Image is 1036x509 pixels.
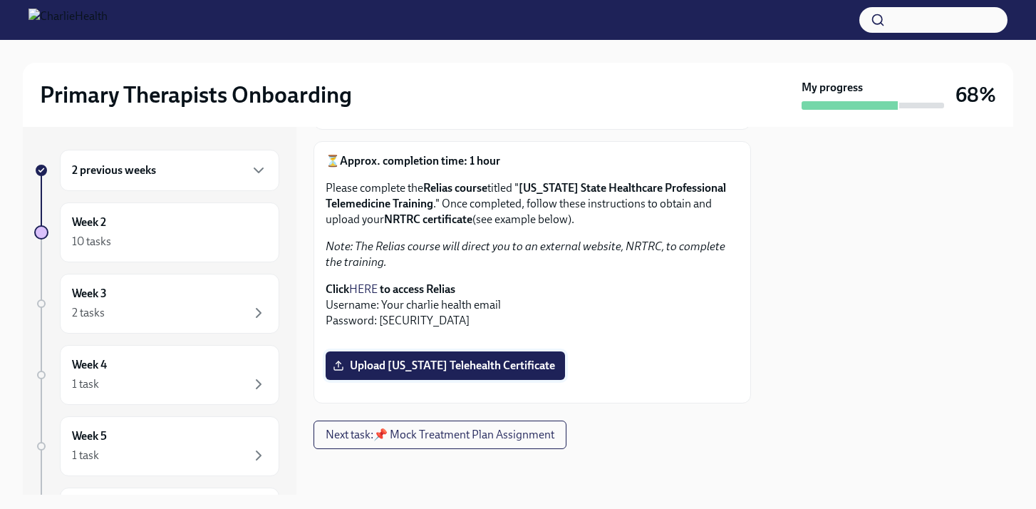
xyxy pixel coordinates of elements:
[326,282,349,296] strong: Click
[326,181,726,210] strong: [US_STATE] State Healthcare Professional Telemedicine Training
[34,416,279,476] a: Week 51 task
[326,240,725,269] em: Note: The Relias course will direct you to an external website, NRTRC, to complete the training.
[349,282,378,296] a: HERE
[336,359,555,373] span: Upload [US_STATE] Telehealth Certificate
[423,181,487,195] strong: Relias course
[72,234,111,250] div: 10 tasks
[384,212,472,226] strong: NRTRC certificate
[802,80,863,96] strong: My progress
[72,376,99,392] div: 1 task
[380,282,455,296] strong: to access Relias
[326,153,739,169] p: ⏳
[314,421,566,449] button: Next task:📌 Mock Treatment Plan Assignment
[72,428,107,444] h6: Week 5
[340,154,500,168] strong: Approx. completion time: 1 hour
[72,163,156,178] h6: 2 previous weeks
[34,202,279,262] a: Week 210 tasks
[72,286,107,302] h6: Week 3
[60,150,279,191] div: 2 previous weeks
[34,345,279,405] a: Week 41 task
[40,81,352,109] h2: Primary Therapists Onboarding
[29,9,108,31] img: CharlieHealth
[326,351,565,380] label: Upload [US_STATE] Telehealth Certificate
[34,274,279,334] a: Week 32 tasks
[326,428,554,442] span: Next task : 📌 Mock Treatment Plan Assignment
[72,305,105,321] div: 2 tasks
[955,82,996,108] h3: 68%
[72,448,99,463] div: 1 task
[326,282,739,329] p: Username: Your charlie health email Password: [SECURITY_DATA]
[72,357,107,373] h6: Week 4
[72,215,106,230] h6: Week 2
[326,180,739,227] p: Please complete the titled " ." Once completed, follow these instructions to obtain and upload yo...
